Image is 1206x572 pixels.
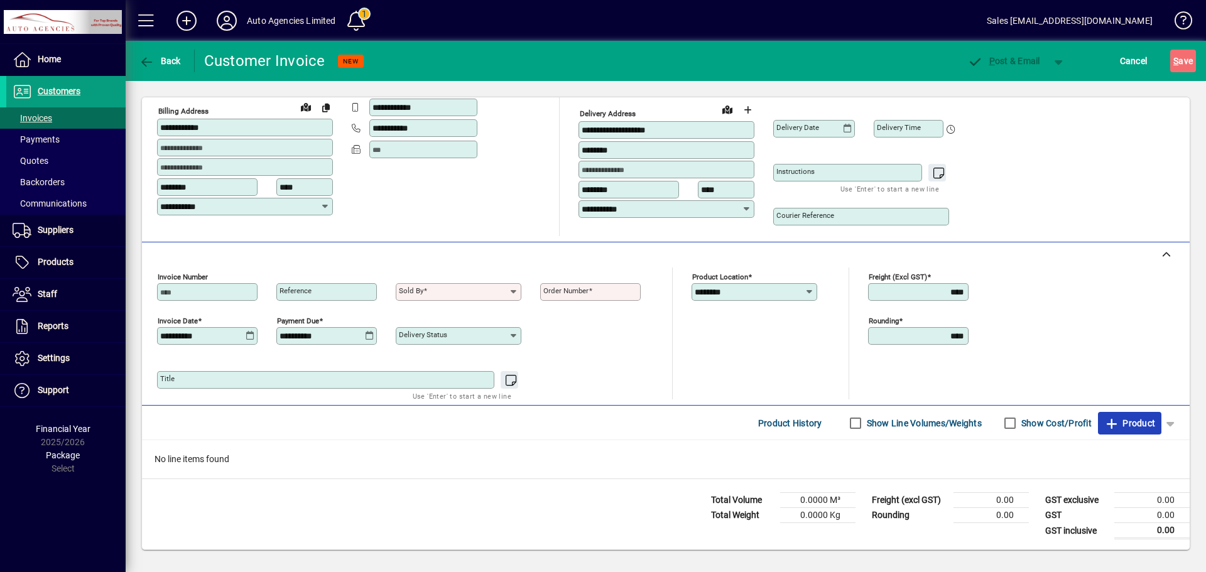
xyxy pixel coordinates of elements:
td: 0.00 [1114,508,1190,523]
span: Quotes [13,156,48,166]
a: Products [6,247,126,278]
a: Knowledge Base [1165,3,1190,43]
button: Add [166,9,207,32]
td: GST exclusive [1039,493,1114,508]
span: Backorders [13,177,65,187]
td: 0.00 [953,493,1029,508]
span: Payments [13,134,60,144]
button: Choose address [737,100,758,120]
span: Suppliers [38,225,73,235]
mat-label: Order number [543,286,589,295]
span: Products [38,257,73,267]
td: Freight (excl GST) [866,493,953,508]
span: Communications [13,198,87,208]
td: GST [1039,508,1114,523]
td: 0.0000 M³ [780,493,856,508]
span: Financial Year [36,424,90,434]
a: Support [6,375,126,406]
button: Product History [753,412,827,434]
mat-label: Payment due [277,316,319,325]
a: Reports [6,311,126,342]
a: Quotes [6,150,126,171]
label: Show Line Volumes/Weights [864,417,982,429]
span: S [1173,56,1178,66]
td: Total Weight [705,508,780,523]
span: NEW [343,57,359,65]
label: Show Cost/Profit [1019,417,1092,429]
div: Customer Invoice [204,51,325,71]
td: 0.00 [1114,493,1190,508]
a: Settings [6,343,126,374]
a: Communications [6,193,126,214]
button: Save [1170,50,1196,72]
mat-hint: Use 'Enter' to start a new line [413,389,511,403]
a: Home [6,44,126,75]
mat-label: Title [160,374,175,383]
td: 0.00 [953,508,1029,523]
a: View on map [296,97,316,117]
span: Back [139,56,181,66]
mat-label: Instructions [776,167,815,176]
button: Back [136,50,184,72]
mat-label: Rounding [869,316,899,325]
span: Staff [38,289,57,299]
button: Copy to Delivery address [316,97,336,117]
mat-label: Invoice date [158,316,198,325]
td: 0.00 [1114,523,1190,539]
button: Cancel [1117,50,1151,72]
mat-label: Delivery time [877,123,921,132]
span: Product [1104,413,1155,433]
mat-label: Sold by [399,286,423,295]
a: Payments [6,129,126,150]
td: GST inclusive [1039,523,1114,539]
div: Sales [EMAIL_ADDRESS][DOMAIN_NAME] [987,11,1153,31]
button: Product [1098,412,1161,434]
mat-label: Invoice number [158,273,208,281]
div: No line items found [142,440,1190,478]
span: Support [38,385,69,395]
mat-label: Product location [692,273,748,281]
span: Customers [38,86,80,96]
a: Suppliers [6,215,126,246]
a: Backorders [6,171,126,193]
td: Rounding [866,508,953,523]
span: Invoices [13,113,52,123]
span: ave [1173,51,1193,71]
span: Package [46,450,80,460]
span: Settings [38,353,70,363]
a: View on map [717,99,737,119]
button: Post & Email [961,50,1046,72]
td: Total Volume [705,493,780,508]
app-page-header-button: Back [126,50,195,72]
a: Staff [6,279,126,310]
span: P [989,56,995,66]
td: 0.0000 Kg [780,508,856,523]
div: Auto Agencies Limited [247,11,336,31]
span: Product History [758,413,822,433]
span: Reports [38,321,68,331]
mat-label: Courier Reference [776,211,834,220]
span: Home [38,54,61,64]
mat-label: Freight (excl GST) [869,273,927,281]
mat-label: Delivery status [399,330,447,339]
mat-label: Reference [280,286,312,295]
a: Invoices [6,107,126,129]
mat-hint: Use 'Enter' to start a new line [840,181,939,196]
button: Profile [207,9,247,32]
span: ost & Email [967,56,1040,66]
span: Cancel [1120,51,1148,71]
mat-label: Delivery date [776,123,819,132]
